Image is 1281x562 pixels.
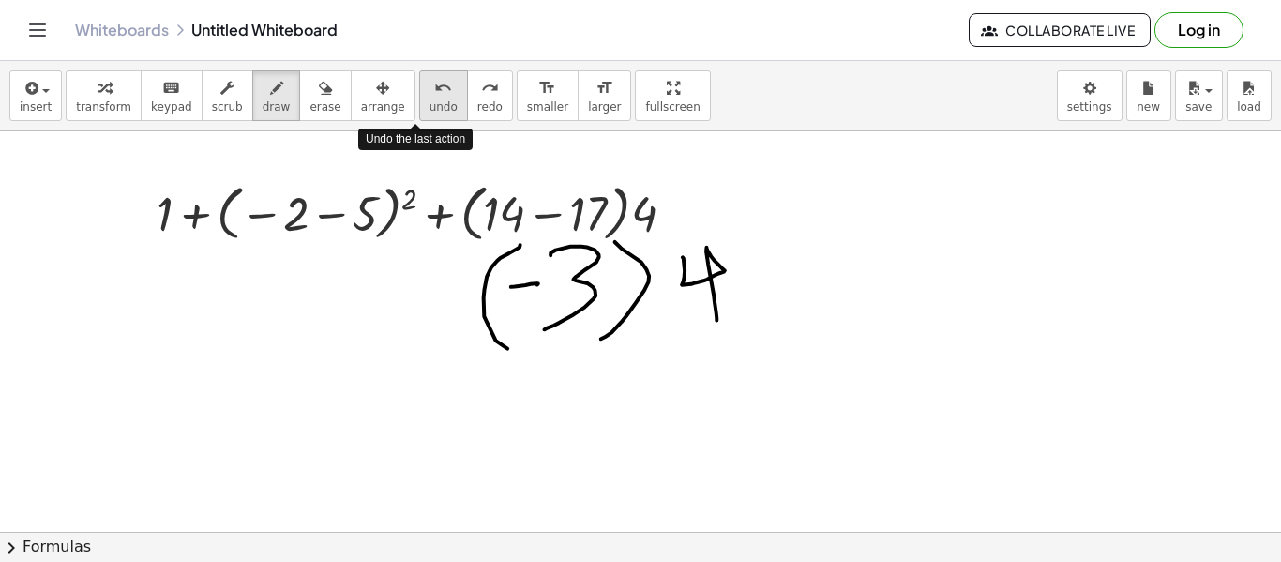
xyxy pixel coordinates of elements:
[635,70,710,121] button: fullscreen
[252,70,301,121] button: draw
[212,100,243,114] span: scrub
[430,100,458,114] span: undo
[162,77,180,99] i: keyboard
[309,100,340,114] span: erase
[969,13,1151,47] button: Collaborate Live
[66,70,142,121] button: transform
[527,100,568,114] span: smaller
[985,22,1135,38] span: Collaborate Live
[434,77,452,99] i: undo
[1057,70,1123,121] button: settings
[358,129,473,150] div: Undo the last action
[1126,70,1171,121] button: new
[419,70,468,121] button: undoundo
[588,100,621,114] span: larger
[517,70,579,121] button: format_sizesmaller
[151,100,192,114] span: keypad
[595,77,613,99] i: format_size
[538,77,556,99] i: format_size
[578,70,631,121] button: format_sizelarger
[1154,12,1243,48] button: Log in
[477,100,503,114] span: redo
[645,100,700,114] span: fullscreen
[1067,100,1112,114] span: settings
[351,70,415,121] button: arrange
[299,70,351,121] button: erase
[9,70,62,121] button: insert
[1137,100,1160,114] span: new
[263,100,291,114] span: draw
[1175,70,1223,121] button: save
[141,70,203,121] button: keyboardkeypad
[1185,100,1212,114] span: save
[467,70,513,121] button: redoredo
[202,70,253,121] button: scrub
[75,21,169,39] a: Whiteboards
[1237,100,1261,114] span: load
[76,100,131,114] span: transform
[20,100,52,114] span: insert
[361,100,405,114] span: arrange
[481,77,499,99] i: redo
[23,15,53,45] button: Toggle navigation
[1227,70,1272,121] button: load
